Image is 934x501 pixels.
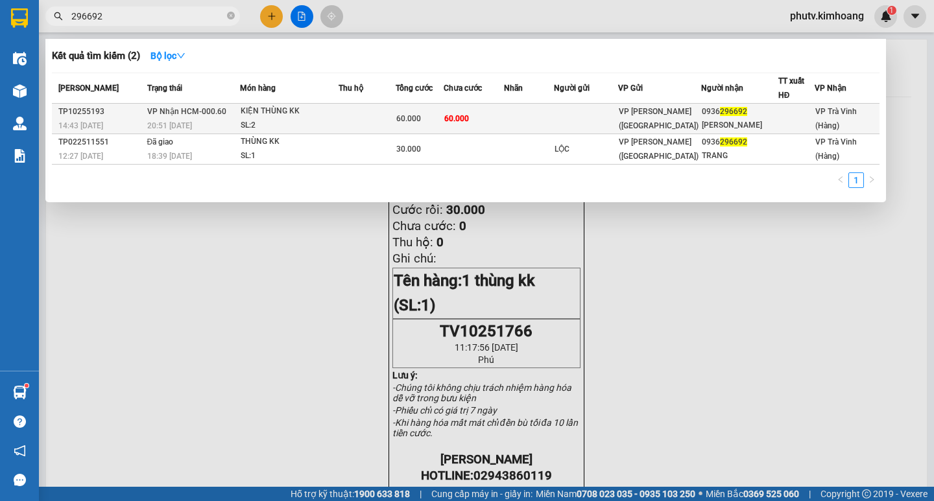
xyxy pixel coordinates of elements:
[240,84,276,93] span: Món hàng
[43,7,150,19] strong: BIÊN NHẬN GỬI HÀNG
[241,104,338,119] div: KIỆN THÙNG KK
[815,107,857,130] span: VP Trà Vinh (Hàng)
[54,12,63,21] span: search
[5,82,93,95] span: 0914812091 -
[864,172,880,188] button: right
[5,25,189,50] p: GỬI:
[147,137,174,146] span: Đã giao
[176,51,186,60] span: down
[837,176,844,183] span: left
[241,119,338,133] div: SL: 2
[58,152,103,161] span: 12:27 [DATE]
[5,97,31,109] span: GIAO:
[5,56,130,80] span: VP [PERSON_NAME] ([GEOGRAPHIC_DATA])
[241,135,338,149] div: THÙNG KK
[58,121,103,130] span: 14:43 [DATE]
[58,84,119,93] span: [PERSON_NAME]
[444,84,482,93] span: Chưa cước
[396,114,421,123] span: 60.000
[444,114,469,123] span: 60.000
[833,172,848,188] button: left
[864,172,880,188] li: Next Page
[504,84,523,93] span: Nhãn
[868,176,876,183] span: right
[13,386,27,399] img: warehouse-icon
[5,38,34,50] span: khanh
[619,137,699,161] span: VP [PERSON_NAME] ([GEOGRAPHIC_DATA])
[58,105,143,119] div: TP10255193
[13,84,27,98] img: warehouse-icon
[14,415,26,428] span: question-circle
[815,137,857,161] span: VP Trà Vinh (Hàng)
[52,49,140,63] h3: Kết quả tìm kiếm ( 2 )
[833,172,848,188] li: Previous Page
[554,84,590,93] span: Người gửi
[555,143,617,156] div: LỘC
[150,51,186,61] strong: Bộ lọc
[701,84,743,93] span: Người nhận
[13,149,27,163] img: solution-icon
[619,107,699,130] span: VP [PERSON_NAME] ([GEOGRAPHIC_DATA])
[848,172,864,188] li: 1
[702,119,777,132] div: [PERSON_NAME]
[339,84,363,93] span: Thu hộ
[702,135,777,149] div: 0936
[396,84,433,93] span: Tổng cước
[396,145,421,154] span: 30.000
[147,84,182,93] span: Trạng thái
[702,149,777,163] div: TRANG
[5,56,189,80] p: NHẬN:
[14,474,26,486] span: message
[11,8,28,28] img: logo-vxr
[69,82,93,95] span: MẪN
[815,84,846,93] span: VP Nhận
[5,25,162,50] span: VP [PERSON_NAME] (Hàng) -
[140,45,196,66] button: Bộ lọcdown
[13,52,27,65] img: warehouse-icon
[720,107,747,116] span: 296692
[13,117,27,130] img: warehouse-icon
[849,173,863,187] a: 1
[227,10,235,23] span: close-circle
[241,149,338,163] div: SL: 1
[778,76,804,100] span: TT xuất HĐ
[147,107,226,116] span: VP Nhận HCM-000.60
[720,137,747,146] span: 296692
[14,445,26,457] span: notification
[71,9,224,23] input: Tìm tên, số ĐT hoặc mã đơn
[147,121,192,130] span: 20:51 [DATE]
[702,105,777,119] div: 0936
[58,135,143,149] div: TP022511551
[227,12,235,19] span: close-circle
[25,384,29,388] sup: 1
[147,152,192,161] span: 18:39 [DATE]
[618,84,643,93] span: VP Gửi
